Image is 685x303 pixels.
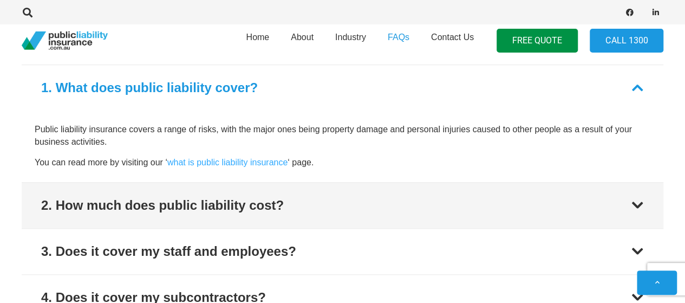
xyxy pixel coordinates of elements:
div: 3. Does it cover my staff and employees? [41,242,296,261]
a: Search [17,8,38,17]
a: FREE QUOTE [497,29,578,53]
a: About [280,21,324,60]
span: About [291,33,314,42]
a: Home [235,21,280,60]
a: FAQs [377,21,420,60]
span: Industry [335,33,366,42]
p: You can read more by visiting our ‘ ‘ page. [35,157,650,169]
a: Contact Us [420,21,485,60]
a: LinkedIn [648,5,663,20]
button: 3. Does it cover my staff and employees? [22,229,663,274]
a: what is public liability insurance [167,158,288,167]
a: Industry [324,21,377,60]
button: 1. What does public liability cover? [22,65,663,111]
a: Facebook [622,5,637,20]
p: Public liability insurance covers a range of risks, with the major ones being property damage and... [35,124,650,148]
span: Home [246,33,269,42]
a: Back to top [637,270,677,295]
div: 2. How much does public liability cost? [41,196,284,215]
span: Contact Us [431,33,474,42]
div: 1. What does public liability cover? [41,78,258,98]
span: FAQs [388,33,409,42]
a: pli_logotransparent [22,31,108,50]
button: 2. How much does public liability cost? [22,183,663,228]
a: Call 1300 [590,29,663,53]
